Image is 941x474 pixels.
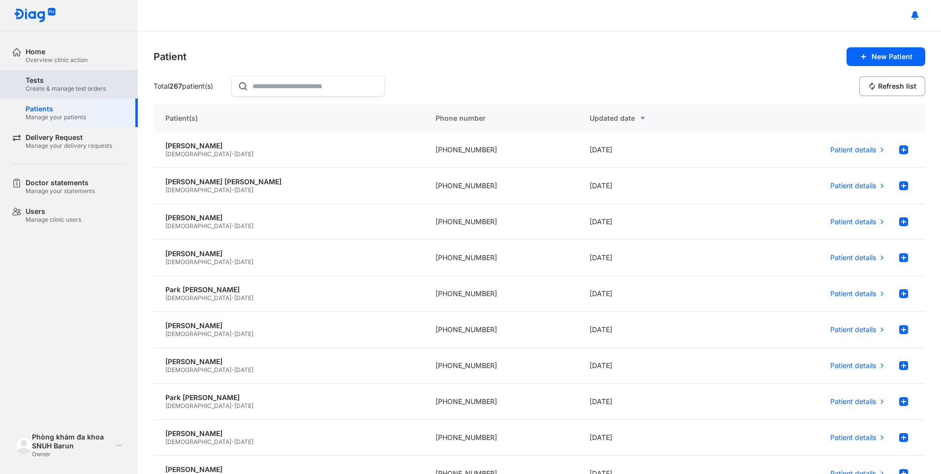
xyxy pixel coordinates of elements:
div: Total patient(s) [154,82,227,91]
span: - [231,150,234,158]
span: [DEMOGRAPHIC_DATA] [165,366,231,373]
span: [DATE] [234,150,253,158]
div: [DATE] [578,276,732,312]
span: Patient details [830,289,876,298]
span: Patient details [830,145,876,154]
div: [PHONE_NUMBER] [424,168,578,204]
div: [PERSON_NAME] [165,141,412,150]
span: Patient details [830,181,876,190]
div: Patients [26,104,86,113]
button: New Patient [847,47,925,66]
div: [DATE] [578,240,732,276]
div: Create & manage test orders [26,85,106,93]
span: [DEMOGRAPHIC_DATA] [165,294,231,302]
div: Manage your patients [26,113,86,121]
div: [DATE] [578,348,732,384]
span: [DEMOGRAPHIC_DATA] [165,258,231,266]
span: [DEMOGRAPHIC_DATA] [165,150,231,158]
div: Overview clinic action [26,56,88,64]
div: [DATE] [578,420,732,456]
div: Manage your statements [26,187,95,195]
div: Delivery Request [26,133,112,142]
div: Owner [32,450,112,458]
div: [PHONE_NUMBER] [424,132,578,168]
span: Patient details [830,325,876,334]
span: Patient details [830,253,876,262]
span: - [231,258,234,266]
div: Users [26,207,81,216]
span: - [231,330,234,338]
span: [DEMOGRAPHIC_DATA] [165,402,231,409]
div: [PHONE_NUMBER] [424,312,578,348]
span: [DEMOGRAPHIC_DATA] [165,330,231,338]
div: Doctor statements [26,178,95,187]
div: Patient(s) [154,104,424,132]
div: Home [26,47,88,56]
div: Phòng khám đa khoa SNUH Barun [32,433,112,450]
div: Manage your delivery requests [26,142,112,150]
div: Patient [154,50,187,64]
span: 267 [169,82,182,90]
span: [DATE] [234,330,253,338]
div: [PHONE_NUMBER] [424,348,578,384]
span: - [231,438,234,445]
img: logo [16,437,32,453]
div: Park [PERSON_NAME] [165,393,412,402]
button: Refresh list [859,76,925,96]
span: - [231,402,234,409]
span: [DEMOGRAPHIC_DATA] [165,222,231,230]
span: Patient details [830,217,876,226]
div: [DATE] [578,132,732,168]
span: - [231,294,234,302]
div: [PERSON_NAME] [165,321,412,330]
span: [DEMOGRAPHIC_DATA] [165,186,231,194]
div: [DATE] [578,384,732,420]
div: [PERSON_NAME] [PERSON_NAME] [165,177,412,186]
span: - [231,222,234,230]
div: [PERSON_NAME] [165,213,412,222]
div: Park [PERSON_NAME] [165,285,412,294]
span: - [231,186,234,194]
span: Patient details [830,361,876,370]
span: [DATE] [234,294,253,302]
span: [DATE] [234,438,253,445]
img: logo [14,8,56,23]
div: [PERSON_NAME] [165,249,412,258]
span: [DEMOGRAPHIC_DATA] [165,438,231,445]
div: [PHONE_NUMBER] [424,420,578,456]
div: Manage clinic users [26,216,81,224]
span: Refresh list [878,82,916,91]
div: [PHONE_NUMBER] [424,204,578,240]
div: [DATE] [578,168,732,204]
div: [PHONE_NUMBER] [424,276,578,312]
div: [PHONE_NUMBER] [424,240,578,276]
span: [DATE] [234,366,253,373]
span: [DATE] [234,258,253,266]
span: - [231,366,234,373]
div: [DATE] [578,312,732,348]
div: [PERSON_NAME] [165,357,412,366]
span: New Patient [872,52,912,61]
span: Patient details [830,397,876,406]
span: [DATE] [234,402,253,409]
span: [DATE] [234,222,253,230]
div: [PERSON_NAME] [165,429,412,438]
span: Patient details [830,433,876,442]
div: Updated date [590,112,721,124]
div: [PERSON_NAME] [165,465,412,474]
div: Tests [26,76,106,85]
div: [DATE] [578,204,732,240]
span: [DATE] [234,186,253,194]
div: [PHONE_NUMBER] [424,384,578,420]
div: Phone number [424,104,578,132]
